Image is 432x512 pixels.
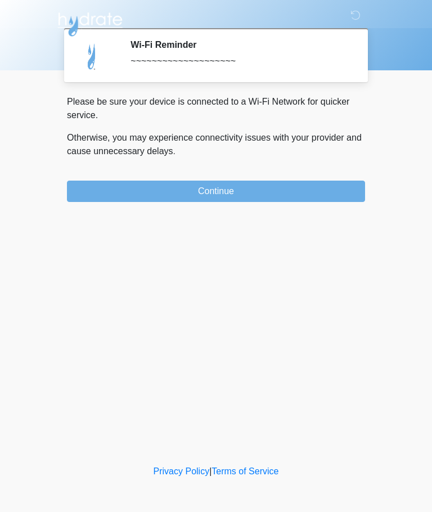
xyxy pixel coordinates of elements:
a: | [209,466,211,476]
p: Otherwise, you may experience connectivity issues with your provider and cause unnecessary delays [67,131,365,158]
div: ~~~~~~~~~~~~~~~~~~~~ [130,55,348,68]
button: Continue [67,181,365,202]
img: Agent Avatar [75,39,109,73]
a: Privacy Policy [154,466,210,476]
a: Terms of Service [211,466,278,476]
span: . [173,146,175,156]
p: Please be sure your device is connected to a Wi-Fi Network for quicker service. [67,95,365,122]
img: Hydrate IV Bar - Arcadia Logo [56,8,124,37]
